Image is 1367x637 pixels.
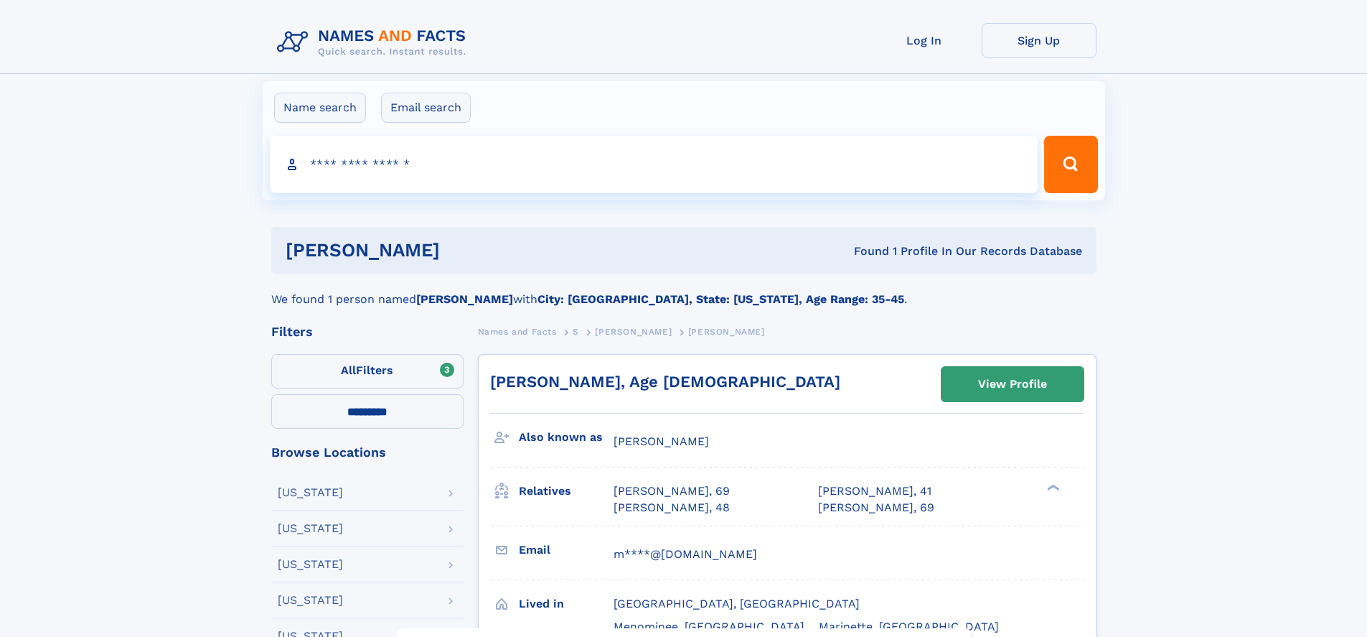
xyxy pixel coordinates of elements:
a: [PERSON_NAME], 69 [818,500,934,516]
div: Filters [271,325,464,338]
h3: Email [519,538,614,562]
div: Found 1 Profile In Our Records Database [647,243,1082,259]
label: Name search [274,93,366,123]
h1: [PERSON_NAME] [286,241,647,259]
img: Logo Names and Facts [271,23,478,62]
div: [US_STATE] [278,595,343,606]
a: View Profile [941,367,1084,401]
span: All [341,363,356,377]
span: Marinette, [GEOGRAPHIC_DATA] [819,620,999,633]
a: [PERSON_NAME], 69 [614,483,730,499]
div: [US_STATE] [278,487,343,498]
b: City: [GEOGRAPHIC_DATA], State: [US_STATE], Age Range: 35-45 [537,292,904,306]
a: [PERSON_NAME], 41 [818,483,931,499]
span: [GEOGRAPHIC_DATA], [GEOGRAPHIC_DATA] [614,597,860,610]
div: [US_STATE] [278,523,343,534]
span: S [573,327,579,337]
label: Filters [271,354,464,389]
a: [PERSON_NAME], Age [DEMOGRAPHIC_DATA] [490,373,840,391]
a: Log In [867,23,982,58]
h3: Relatives [519,479,614,503]
a: [PERSON_NAME] [595,322,672,340]
span: [PERSON_NAME] [595,327,672,337]
span: Menominee, [GEOGRAPHIC_DATA] [614,620,804,633]
h3: Lived in [519,592,614,616]
div: [US_STATE] [278,559,343,570]
a: [PERSON_NAME], 48 [614,500,730,516]
span: [PERSON_NAME] [614,434,709,448]
div: We found 1 person named with . [271,274,1096,308]
a: Names and Facts [478,322,557,340]
button: Search Button [1044,136,1097,193]
label: Email search [381,93,471,123]
div: Browse Locations [271,446,464,459]
a: S [573,322,579,340]
input: search input [270,136,1038,193]
h3: Also known as [519,425,614,450]
b: [PERSON_NAME] [416,292,513,306]
div: View Profile [978,368,1047,401]
span: [PERSON_NAME] [688,327,765,337]
a: Sign Up [982,23,1096,58]
div: ❯ [1043,483,1061,493]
